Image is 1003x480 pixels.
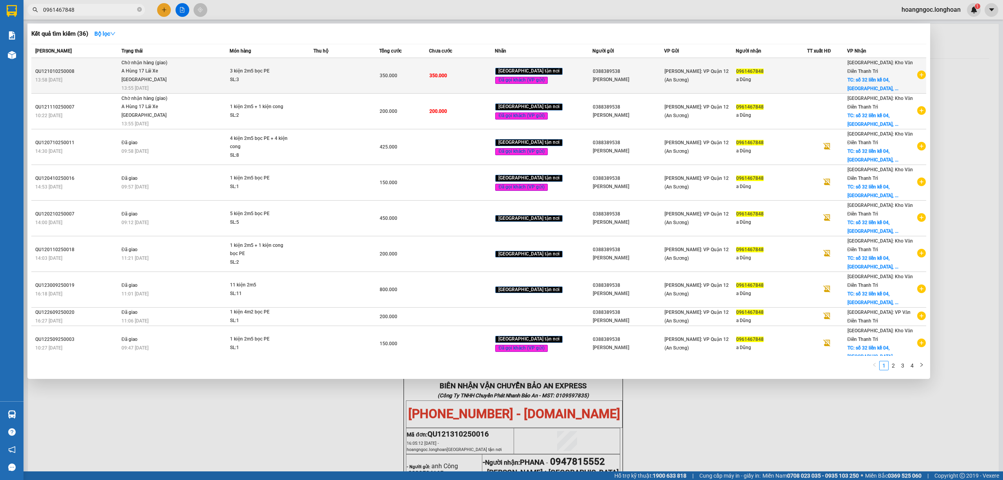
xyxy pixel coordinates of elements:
[121,184,148,190] span: 09:57 [DATE]
[35,246,119,254] div: QU120110250018
[495,336,563,343] span: [GEOGRAPHIC_DATA] tận nơi
[736,290,807,298] div: a Dũng
[847,310,911,324] span: [GEOGRAPHIC_DATA]: VP Văn Điển Thanh Trì
[736,183,807,191] div: a Dũng
[8,428,16,436] span: question-circle
[593,317,664,325] div: [PERSON_NAME]
[593,67,664,76] div: 0388389538
[736,176,764,181] span: 0961467848
[121,345,148,351] span: 09:47 [DATE]
[898,361,907,370] a: 3
[380,314,397,319] span: 200.000
[88,27,122,40] button: Bộ lọcdown
[35,255,62,261] span: 14:03 [DATE]
[919,362,924,367] span: right
[121,255,148,261] span: 11:21 [DATE]
[230,67,289,76] div: 3 kiện 2m5 bọc PE
[847,345,898,359] span: TC: số 32 liền kề 04, [GEOGRAPHIC_DATA], ...
[35,210,119,218] div: QU120210250007
[593,344,664,352] div: [PERSON_NAME]
[664,176,729,190] span: [PERSON_NAME]: VP Quận 12 (An Sương)
[593,254,664,262] div: [PERSON_NAME]
[230,258,289,267] div: SL: 2
[847,238,913,252] span: [GEOGRAPHIC_DATA]: Kho Văn Điển Thanh Trì
[8,31,16,40] img: solution-icon
[593,103,664,111] div: 0388389538
[495,345,548,352] span: Đã gọi khách (VP gửi)
[68,27,144,41] span: CÔNG TY TNHH CHUYỂN PHÁT NHANH BẢO AN
[35,113,62,118] span: 10:22 [DATE]
[917,284,926,293] span: plus-circle
[230,151,289,160] div: SL: 8
[3,47,119,58] span: Mã đơn: QU121310250016
[8,410,16,418] img: warehouse-icon
[736,247,764,252] span: 0961467848
[847,96,913,110] span: [GEOGRAPHIC_DATA]: Kho Văn Điển Thanh Trì
[847,113,898,127] span: TC: số 32 liền kề 04, [GEOGRAPHIC_DATA], ...
[736,344,807,352] div: a Dũng
[121,140,138,145] span: Đã giao
[664,140,729,154] span: [PERSON_NAME]: VP Quận 12 (An Sương)
[52,4,155,14] strong: PHIẾU DÁN LÊN HÀNG
[380,251,397,257] span: 200.000
[736,76,807,84] div: a Dũng
[35,281,119,290] div: QU123009250019
[137,6,142,14] span: close-circle
[593,76,664,84] div: [PERSON_NAME]
[137,7,142,12] span: close-circle
[870,361,879,370] button: left
[495,148,548,155] span: Đã gọi khách (VP gửi)
[495,112,548,120] span: Đã gọi khách (VP gửi)
[664,310,729,324] span: [PERSON_NAME]: VP Quận 12 (An Sương)
[35,335,119,344] div: QU122509250003
[230,134,289,151] div: 4 kiện 2m5 bọc PE + 4 kiện cong
[22,27,42,33] strong: CSKH:
[35,48,72,54] span: [PERSON_NAME]
[847,220,898,234] span: TC: số 32 liền kề 04, [GEOGRAPHIC_DATA], ...
[495,251,563,258] span: [GEOGRAPHIC_DATA] tận nơi
[35,67,119,76] div: QU121010250008
[736,104,764,110] span: 0961467848
[121,337,138,342] span: Đã giao
[593,183,664,191] div: [PERSON_NAME]
[593,147,664,155] div: [PERSON_NAME]
[593,111,664,120] div: [PERSON_NAME]
[593,210,664,218] div: 0388389538
[847,60,913,74] span: [GEOGRAPHIC_DATA]: Kho Văn Điển Thanh Trì
[847,149,898,163] span: TC: số 32 liền kề 04, [GEOGRAPHIC_DATA], ...
[736,283,764,288] span: 0961467848
[230,335,289,344] div: 1 kiện 2m5 bọc PE
[7,5,17,17] img: logo-vxr
[736,310,764,315] span: 0961467848
[8,51,16,59] img: warehouse-icon
[121,247,138,252] span: Đã giao
[230,290,289,298] div: SL: 11
[736,317,807,325] div: a Dũng
[35,184,62,190] span: 14:53 [DATE]
[593,246,664,254] div: 0388389538
[380,109,397,114] span: 200.000
[121,94,180,103] div: Chờ nhận hàng (giao)
[380,287,397,292] span: 800.000
[908,361,916,370] a: 4
[847,184,898,198] span: TC: số 32 liền kề 04, [GEOGRAPHIC_DATA], ...
[847,131,913,145] span: [GEOGRAPHIC_DATA]: Kho Văn Điển Thanh Trì
[35,103,119,111] div: QU121110250007
[889,361,898,370] a: 2
[110,31,116,36] span: down
[879,361,889,370] li: 1
[35,318,62,324] span: 16:27 [DATE]
[917,361,926,370] li: Next Page
[230,183,289,191] div: SL: 1
[664,211,729,225] span: [PERSON_NAME]: VP Quận 12 (An Sương)
[880,361,888,370] a: 1
[35,291,62,297] span: 16:18 [DATE]
[847,203,913,217] span: [GEOGRAPHIC_DATA]: Kho Văn Điển Thanh Trì
[736,254,807,262] div: a Dũng
[230,76,289,84] div: SL: 3
[736,337,764,342] span: 0961467848
[230,344,289,352] div: SL: 1
[917,361,926,370] button: right
[847,167,913,181] span: [GEOGRAPHIC_DATA]: Kho Văn Điển Thanh Trì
